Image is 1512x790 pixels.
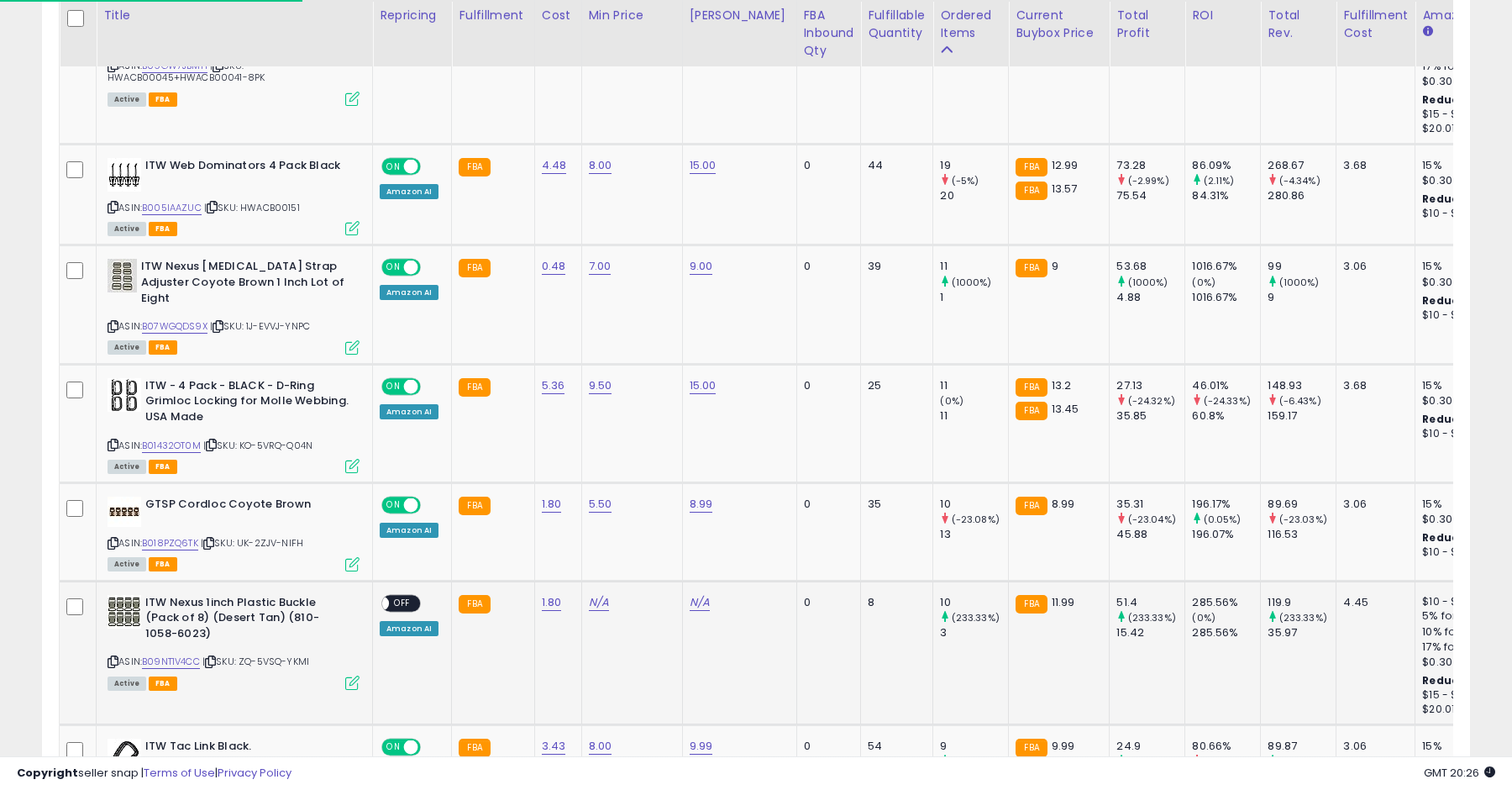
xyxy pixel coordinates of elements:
[542,496,562,513] a: 1.80
[1192,739,1260,754] div: 80.66%
[940,188,1008,203] div: 20
[1268,7,1329,42] div: Total Rev.
[1268,408,1336,424] div: 159.17
[1343,595,1402,610] div: 4.45
[1016,7,1102,42] div: Current Buybox Price
[418,498,445,513] span: OFF
[940,739,1008,754] div: 9
[108,259,137,292] img: 41G-RhnrJeL._SL40_.jpg
[1016,259,1047,277] small: FBA
[108,14,360,104] div: ASIN:
[1268,378,1336,393] div: 148.93
[1052,181,1078,197] span: 13.57
[1116,739,1184,754] div: 24.9
[459,158,490,176] small: FBA
[940,290,1008,305] div: 1
[1192,611,1215,624] small: (0%)
[868,378,920,393] div: 25
[1343,158,1402,173] div: 3.68
[459,497,490,515] small: FBA
[389,596,416,610] span: OFF
[1268,290,1336,305] div: 9
[1268,625,1336,640] div: 35.97
[203,439,312,452] span: | SKU: KO-5VRQ-Q04N
[1268,739,1336,754] div: 89.87
[380,184,438,199] div: Amazon AI
[459,259,490,277] small: FBA
[690,157,717,174] a: 15.00
[690,738,713,755] a: 9.99
[952,276,992,289] small: (1000%)
[145,378,349,429] b: ITW - 4 Pack - BLACK - D-Ring Grimloc Locking for Molle Webbing. USA Made
[589,496,612,513] a: 5.50
[1343,259,1402,274] div: 3.06
[380,523,438,538] div: Amazon AI
[868,7,926,42] div: Fulfillable Quantity
[141,259,345,310] b: ITW Nexus [MEDICAL_DATA] Strap Adjuster Coyote Brown 1 Inch Lot of Eight
[1116,259,1184,274] div: 53.68
[459,7,527,24] div: Fulfillment
[940,527,1008,542] div: 13
[418,379,445,393] span: OFF
[1016,378,1047,397] small: FBA
[589,7,675,24] div: Min Price
[542,738,566,755] a: 3.43
[108,595,141,629] img: 516QoBEYP2L._SL40_.jpg
[383,261,404,275] span: ON
[108,497,360,570] div: ASIN:
[1116,625,1184,640] div: 15.42
[1052,738,1075,754] span: 9.99
[210,319,310,333] span: | SKU: 1J-EVVJ-YNPC
[1192,625,1260,640] div: 285.56%
[542,7,575,24] div: Cost
[1116,527,1184,542] div: 45.88
[383,740,404,754] span: ON
[418,261,445,275] span: OFF
[149,222,177,236] span: FBA
[218,765,291,781] a: Privacy Policy
[940,394,963,408] small: (0%)
[804,739,848,754] div: 0
[952,611,1000,624] small: (233.33%)
[1268,527,1336,542] div: 116.53
[1268,259,1336,274] div: 99
[145,158,349,178] b: ITW Web Dominators 4 Pack Black
[1192,497,1260,512] div: 196.17%
[1192,527,1260,542] div: 196.07%
[1052,401,1079,417] span: 13.45
[1192,595,1260,610] div: 285.56%
[589,377,612,394] a: 9.50
[1422,24,1432,39] small: Amazon Fees.
[108,460,146,474] span: All listings currently available for purchase on Amazon
[1116,290,1184,305] div: 4.88
[1052,377,1072,393] span: 13.2
[1204,174,1235,187] small: (2.11%)
[1128,394,1175,408] small: (-24.32%)
[940,378,1008,393] div: 11
[1343,739,1402,754] div: 3.06
[952,513,1000,526] small: (-23.08%)
[1204,394,1251,408] small: (-24.33%)
[459,378,490,397] small: FBA
[589,157,612,174] a: 8.00
[940,408,1008,424] div: 11
[940,7,1001,42] div: Ordered Items
[1052,258,1058,274] span: 9
[142,655,200,669] a: B09NT1V4CC
[1052,594,1075,610] span: 11.99
[418,159,445,173] span: OFF
[1192,408,1260,424] div: 60.8%
[1116,595,1184,610] div: 51.4
[103,7,365,24] div: Title
[690,377,717,394] a: 15.00
[1016,158,1047,176] small: FBA
[1279,276,1320,289] small: (1000%)
[108,497,141,527] img: 41p+It2wo1L._SL40_.jpg
[1016,595,1047,614] small: FBA
[1128,174,1169,187] small: (-2.99%)
[1343,497,1402,512] div: 3.06
[149,677,177,691] span: FBA
[204,201,300,214] span: | SKU: HWACB00151
[589,258,612,275] a: 7.00
[542,258,566,275] a: 0.48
